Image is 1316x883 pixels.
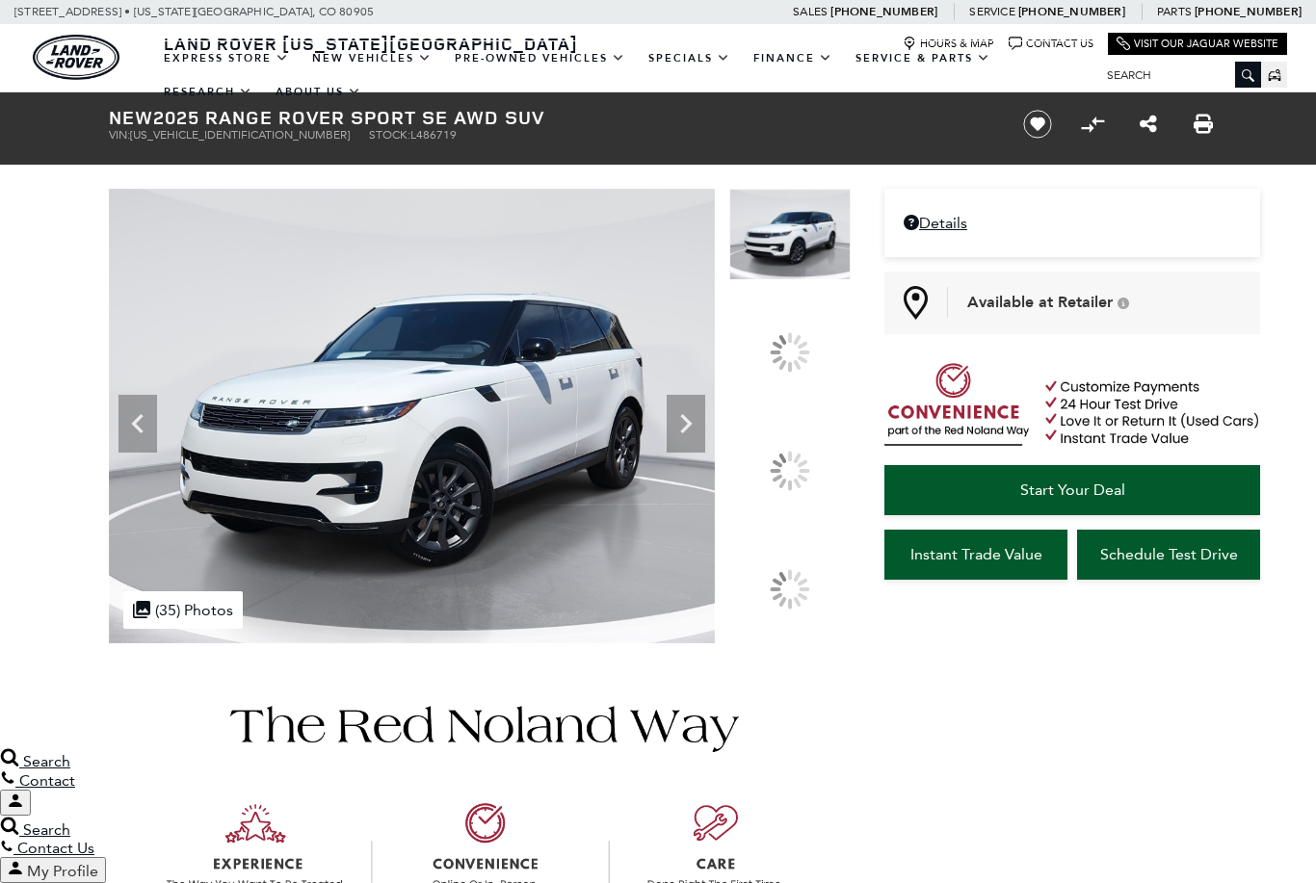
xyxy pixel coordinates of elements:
[1195,4,1302,19] a: [PHONE_NUMBER]
[109,107,990,128] h1: 2025 Range Rover Sport SE AWD SUV
[729,189,851,280] img: New 2025 Fuji White Land Rover SE image 1
[33,35,119,80] a: land-rover
[123,591,243,629] div: (35) Photos
[130,128,350,142] span: [US_VEHICLE_IDENTIFICATION_NUMBER]
[1092,64,1261,87] input: Search
[264,75,373,109] a: About Us
[410,128,457,142] span: L486719
[1140,113,1157,136] a: Share this New 2025 Range Rover Sport SE AWD SUV
[793,5,828,18] span: Sales
[301,41,443,75] a: New Vehicles
[969,5,1014,18] span: Service
[109,189,715,643] img: New 2025 Fuji White Land Rover SE image 1
[904,214,1241,232] a: Details
[1078,110,1107,139] button: Compare vehicle
[152,41,1092,109] nav: Main Navigation
[1020,480,1125,499] span: Start Your Deal
[844,41,1002,75] a: Service & Parts
[903,37,994,51] a: Hours & Map
[967,292,1113,313] span: Available at Retailer
[910,545,1042,563] span: Instant Trade Value
[904,286,928,320] img: Map Pin Icon
[14,5,374,18] a: [STREET_ADDRESS] • [US_STATE][GEOGRAPHIC_DATA], CO 80905
[164,32,578,55] span: Land Rover [US_STATE][GEOGRAPHIC_DATA]
[884,465,1260,515] a: Start Your Deal
[1077,530,1260,580] a: Schedule Test Drive
[109,104,153,130] strong: New
[830,4,937,19] a: [PHONE_NUMBER]
[884,530,1067,580] a: Instant Trade Value
[152,75,264,109] a: Research
[23,752,70,770] span: Search
[33,35,119,80] img: Land Rover
[17,839,94,857] span: Contact Us
[637,41,742,75] a: Specials
[1117,37,1278,51] a: Visit Our Jaguar Website
[443,41,637,75] a: Pre-Owned Vehicles
[152,32,590,55] a: Land Rover [US_STATE][GEOGRAPHIC_DATA]
[109,128,130,142] span: VIN:
[742,41,844,75] a: Finance
[1194,113,1213,136] a: Print this New 2025 Range Rover Sport SE AWD SUV
[27,862,98,880] span: My Profile
[1018,4,1125,19] a: [PHONE_NUMBER]
[1016,109,1059,140] button: Save vehicle
[1009,37,1093,51] a: Contact Us
[23,820,70,839] span: Search
[19,771,75,790] span: Contact
[1100,545,1238,563] span: Schedule Test Drive
[1157,5,1192,18] span: Parts
[152,41,301,75] a: EXPRESS STORE
[369,128,410,142] span: Stock:
[1118,297,1129,309] div: Vehicle is in stock and ready for immediate delivery. Due to demand, availability is subject to c...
